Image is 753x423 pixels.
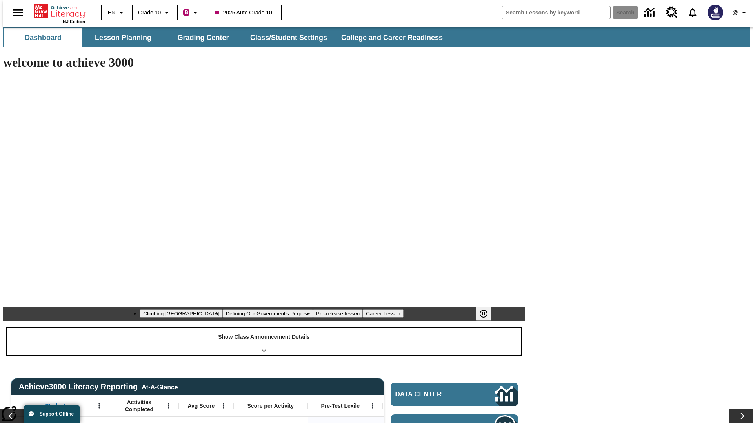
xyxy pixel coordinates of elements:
span: EN [108,9,115,17]
button: Slide 4 Career Lesson [363,309,403,318]
button: Dashboard [4,28,82,47]
button: Boost Class color is violet red. Change class color [180,5,203,20]
button: Open Menu [163,400,175,412]
span: Score per Activity [247,402,294,409]
div: Home [34,3,85,24]
div: Show Class Announcement Details [7,328,521,355]
span: Support Offline [40,411,74,417]
button: Support Offline [24,405,80,423]
span: Avg Score [187,402,215,409]
button: Profile/Settings [728,5,753,20]
button: Pause [476,307,491,321]
button: Slide 1 Climbing Mount Tai [140,309,222,318]
div: SubNavbar [3,27,750,47]
button: Grade: Grade 10, Select a grade [135,5,175,20]
div: At-A-Glance [142,382,178,391]
span: Activities Completed [113,399,165,413]
button: Open side menu [6,1,29,24]
span: 2025 Auto Grade 10 [215,9,272,17]
a: Home [34,4,85,19]
div: SubNavbar [3,28,450,47]
button: Lesson carousel, Next [729,409,753,423]
button: Select a new avatar [703,2,728,23]
input: search field [502,6,610,19]
button: Grading Center [164,28,242,47]
span: Student [45,402,65,409]
button: Slide 2 Defining Our Government's Purpose [223,309,313,318]
button: College and Career Readiness [335,28,449,47]
span: NJ Edition [63,19,85,24]
button: Lesson Planning [84,28,162,47]
span: Achieve3000 Literacy Reporting [19,382,178,391]
h1: welcome to achieve 3000 [3,55,525,70]
button: Open Menu [367,400,378,412]
a: Data Center [391,383,518,406]
button: Slide 3 Pre-release lesson [313,309,363,318]
img: Avatar [708,5,723,20]
a: Resource Center, Will open in new tab [661,2,682,23]
button: Language: EN, Select a language [104,5,129,20]
div: Pause [476,307,499,321]
button: Class/Student Settings [244,28,333,47]
span: Grade 10 [138,9,161,17]
span: Pre-Test Lexile [321,402,360,409]
span: @ [732,9,738,17]
a: Data Center [640,2,661,23]
a: Notifications [682,2,703,23]
button: Open Menu [93,400,105,412]
span: Data Center [395,390,469,398]
span: B [184,7,188,17]
button: Open Menu [218,400,229,412]
p: Show Class Announcement Details [218,333,310,341]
